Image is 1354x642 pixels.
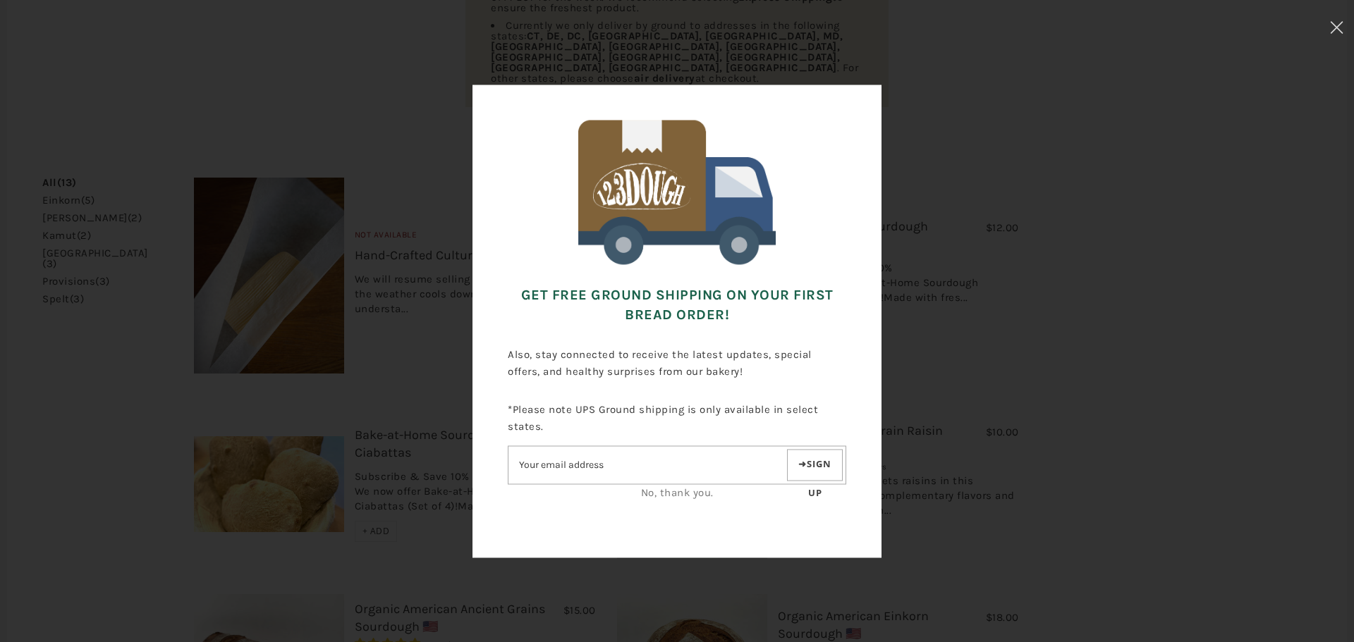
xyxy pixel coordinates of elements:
[508,275,846,335] h3: Get FREE Ground Shipping on Your First Bread Order!
[508,452,784,477] input: Email address
[787,449,843,481] button: Sign up
[578,120,776,264] img: 123Dough Bakery Free Shipping for First Time Customers
[641,486,714,499] a: No, thank you.
[508,335,846,390] p: Also, stay connected to receive the latest updates, special offers, and healthy surprises from ou...
[508,390,846,512] div: *Please note UPS Ground shipping is only available in select states.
